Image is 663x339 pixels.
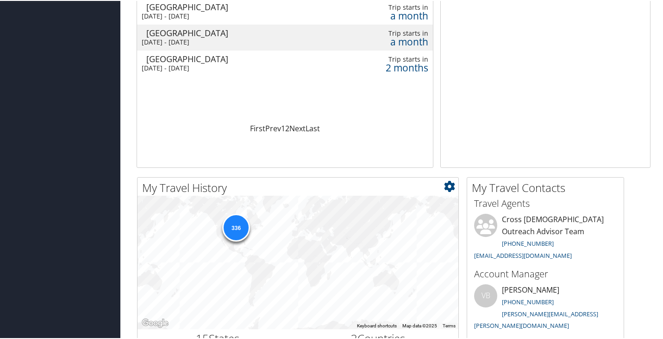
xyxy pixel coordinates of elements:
a: [PERSON_NAME][EMAIL_ADDRESS][PERSON_NAME][DOMAIN_NAME] [474,309,598,329]
button: Keyboard shortcuts [357,322,397,328]
a: [EMAIL_ADDRESS][DOMAIN_NAME] [474,250,572,259]
div: a month [358,11,428,19]
li: [PERSON_NAME] [469,283,621,333]
div: 336 [222,213,250,241]
a: Open this area in Google Maps (opens a new window) [140,316,170,328]
div: Trip starts in [358,54,428,63]
span: Map data ©2025 [402,322,437,327]
h2: My Travel History [142,179,458,195]
div: [DATE] - [DATE] [142,37,325,45]
h3: Travel Agents [474,196,617,209]
div: Trip starts in [358,2,428,11]
div: [DATE] - [DATE] [142,63,325,71]
h3: Account Manager [474,267,617,280]
a: [PHONE_NUMBER] [502,297,554,305]
div: [DATE] - [DATE] [142,11,325,19]
a: First [250,122,265,133]
li: Cross [DEMOGRAPHIC_DATA] Outreach Advisor Team [469,213,621,262]
a: Prev [265,122,281,133]
div: [GEOGRAPHIC_DATA] [146,28,330,36]
a: 2 [285,122,289,133]
a: Last [306,122,320,133]
a: Terms (opens in new tab) [443,322,456,327]
div: [GEOGRAPHIC_DATA] [146,54,330,62]
a: [PHONE_NUMBER] [502,238,554,247]
h2: My Travel Contacts [472,179,624,195]
div: [GEOGRAPHIC_DATA] [146,2,330,10]
div: Trip starts in [358,28,428,37]
div: VB [474,283,497,307]
img: Google [140,316,170,328]
a: Next [289,122,306,133]
div: a month [358,37,428,45]
a: 1 [281,122,285,133]
div: 2 months [358,63,428,71]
